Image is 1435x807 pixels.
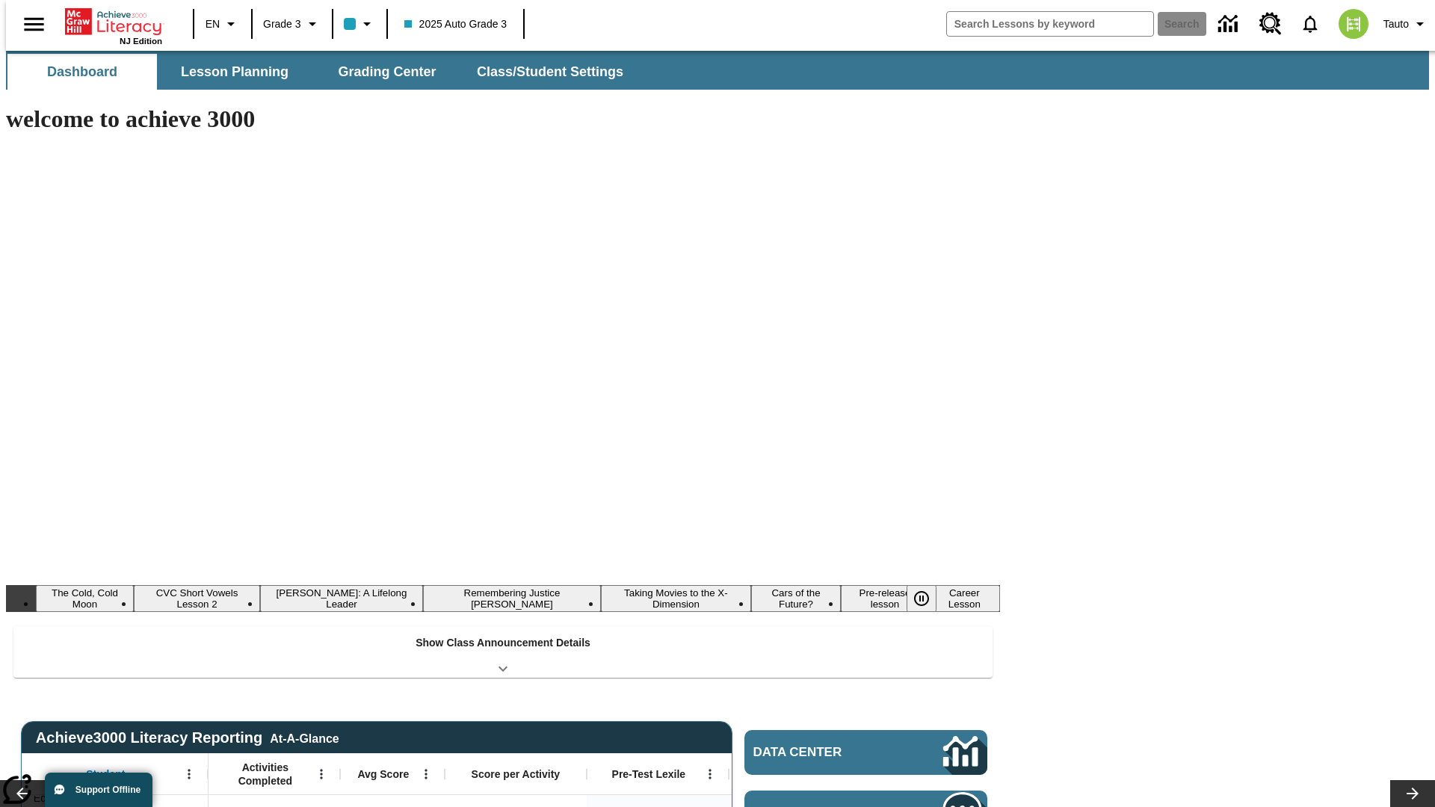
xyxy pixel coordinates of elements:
[612,767,686,781] span: Pre-Test Lexile
[36,585,134,612] button: Slide 1 The Cold, Cold Moon
[178,763,200,785] button: Open Menu
[423,585,601,612] button: Slide 4 Remembering Justice O'Connor
[1339,9,1368,39] img: avatar image
[6,105,1000,133] h1: welcome to achieve 3000
[134,585,260,612] button: Slide 2 CVC Short Vowels Lesson 2
[907,585,936,612] button: Pause
[65,7,162,37] a: Home
[415,763,437,785] button: Open Menu
[699,763,721,785] button: Open Menu
[1291,4,1330,43] a: Notifications
[7,54,157,90] button: Dashboard
[12,2,56,46] button: Open side menu
[1209,4,1250,45] a: Data Center
[206,16,220,32] span: EN
[65,5,162,46] div: Home
[263,16,301,32] span: Grade 3
[199,10,247,37] button: Language: EN, Select a language
[45,773,152,807] button: Support Offline
[13,626,993,678] div: Show Class Announcement Details
[86,767,125,781] span: Student
[310,763,333,785] button: Open Menu
[465,54,635,90] button: Class/Student Settings
[929,585,1000,612] button: Slide 8 Career Lesson
[601,585,751,612] button: Slide 5 Taking Movies to the X-Dimension
[338,10,382,37] button: Class color is light blue. Change class color
[312,54,462,90] button: Grading Center
[753,745,893,760] span: Data Center
[216,761,315,788] span: Activities Completed
[36,729,339,746] span: Achieve3000 Literacy Reporting
[1390,780,1435,807] button: Lesson carousel, Next
[270,729,339,746] div: At-A-Glance
[120,37,162,46] span: NJ Edition
[1383,16,1409,32] span: Tauto
[1250,4,1291,44] a: Resource Center, Will open in new tab
[751,585,842,612] button: Slide 6 Cars of the Future?
[907,585,951,612] div: Pause
[404,16,507,32] span: 2025 Auto Grade 3
[841,585,928,612] button: Slide 7 Pre-release lesson
[260,585,423,612] button: Slide 3 Dianne Feinstein: A Lifelong Leader
[947,12,1153,36] input: search field
[472,767,561,781] span: Score per Activity
[6,51,1429,90] div: SubNavbar
[75,785,141,795] span: Support Offline
[744,730,987,775] a: Data Center
[6,54,637,90] div: SubNavbar
[1377,10,1435,37] button: Profile/Settings
[257,10,327,37] button: Grade: Grade 3, Select a grade
[160,54,309,90] button: Lesson Planning
[1330,4,1377,43] button: Select a new avatar
[416,635,590,651] p: Show Class Announcement Details
[357,767,409,781] span: Avg Score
